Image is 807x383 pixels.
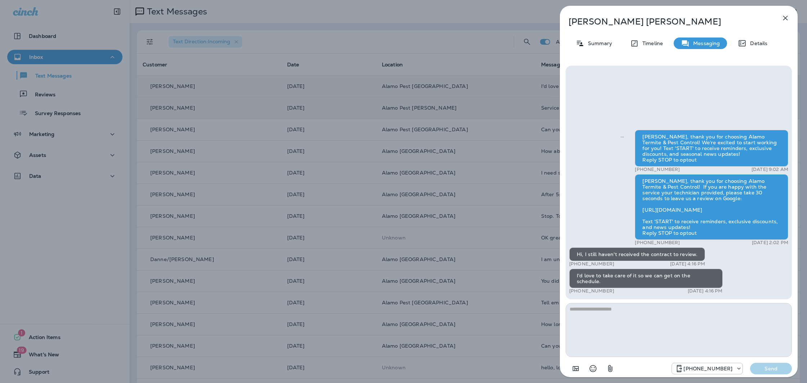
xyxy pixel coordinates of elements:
[746,40,767,46] p: Details
[752,240,788,246] p: [DATE] 2:02 PM
[752,167,788,172] p: [DATE] 9:02 AM
[569,269,723,288] div: I'd love to take care of it so we can get on the schedule.
[584,40,612,46] p: Summary
[586,361,600,376] button: Select an emoji
[620,133,624,140] span: Sent
[639,40,663,46] p: Timeline
[569,247,705,261] div: Hi, I still haven't received the contract to review.
[569,288,614,294] p: [PHONE_NUMBER]
[569,261,614,267] p: [PHONE_NUMBER]
[635,174,788,240] div: [PERSON_NAME], thank you for choosing Alamo Termite & Pest Control! If you are happy with the ser...
[635,167,680,172] p: [PHONE_NUMBER]
[670,261,705,267] p: [DATE] 4:16 PM
[688,288,723,294] p: [DATE] 4:16 PM
[672,364,743,373] div: +1 (817) 204-6820
[635,130,788,167] div: [PERSON_NAME], thank you for choosing Alamo Termite & Pest Control! We're excited to start workin...
[683,366,732,371] p: [PHONE_NUMBER]
[690,40,720,46] p: Messaging
[635,240,680,246] p: [PHONE_NUMBER]
[569,17,765,27] p: [PERSON_NAME] [PERSON_NAME]
[569,361,583,376] button: Add in a premade template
